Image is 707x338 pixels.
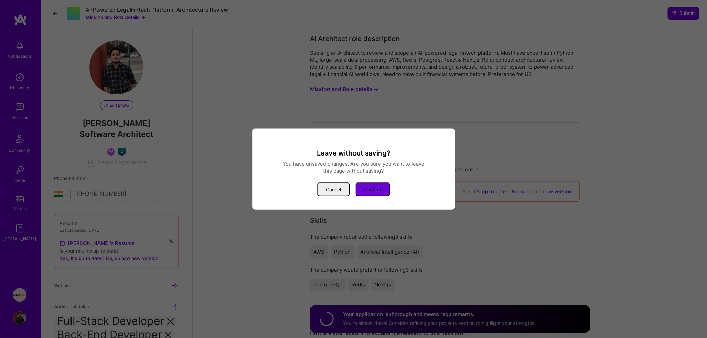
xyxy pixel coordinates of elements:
[355,182,390,196] button: Confirm
[252,129,455,210] div: modal
[260,160,447,167] div: You have unsaved changes. Are you sure you want to leave
[260,167,447,174] div: this page without saving?
[260,149,447,158] h3: Leave without saving?
[317,182,350,196] button: Cancel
